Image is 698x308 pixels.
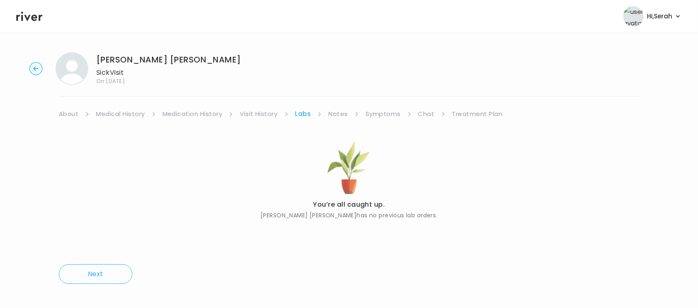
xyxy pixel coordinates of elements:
span: On: [DATE] [96,78,241,84]
p: You’re all caught up. [261,199,437,210]
a: Labs [295,108,311,120]
a: About [59,108,78,120]
a: Visit History [240,108,277,120]
button: Next [59,264,132,284]
button: user avatarHi,Serah [623,6,682,27]
a: Medical History [96,108,145,120]
a: Notes [328,108,348,120]
span: Hi, Serah [647,11,672,22]
a: Medication History [163,108,223,120]
a: Treatment Plan [452,108,503,120]
h1: [PERSON_NAME] [PERSON_NAME] [96,54,241,65]
a: Chat [418,108,435,120]
img: user avatar [623,6,644,27]
a: Symptoms [366,108,401,120]
img: Patience Banks Stevens [56,52,88,85]
p: [PERSON_NAME] [PERSON_NAME] has no previous lab orders. [261,210,437,220]
p: Sick Visit [96,67,241,78]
